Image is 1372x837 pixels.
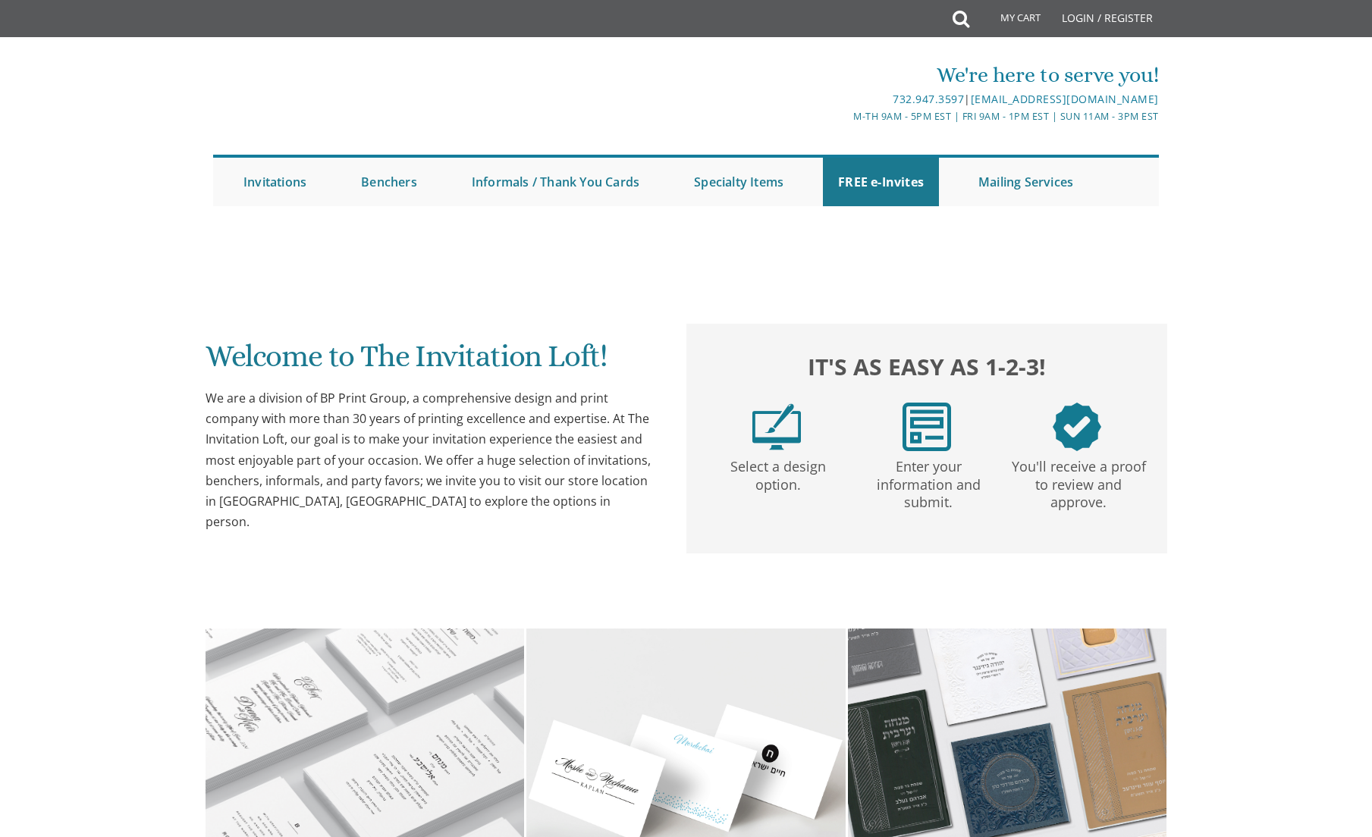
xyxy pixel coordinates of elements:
img: step3.png [1053,403,1101,451]
a: Invitations [228,158,322,206]
a: FREE e-Invites [823,158,939,206]
div: We are a division of BP Print Group, a comprehensive design and print company with more than 30 y... [206,388,656,532]
h1: Welcome to The Invitation Loft! [206,340,656,384]
div: We're here to serve you! [529,60,1159,90]
a: Mailing Services [963,158,1088,206]
a: Informals / Thank You Cards [457,158,655,206]
p: Select a design option. [706,451,850,494]
a: Specialty Items [679,158,799,206]
a: My Cart [968,2,1051,39]
div: | [529,90,1159,108]
div: M-Th 9am - 5pm EST | Fri 9am - 1pm EST | Sun 11am - 3pm EST [529,108,1159,124]
p: You'll receive a proof to review and approve. [1006,451,1151,512]
a: [EMAIL_ADDRESS][DOMAIN_NAME] [971,92,1159,106]
a: Benchers [346,158,432,206]
p: Enter your information and submit. [856,451,1000,512]
a: 732.947.3597 [893,92,964,106]
h2: It's as easy as 1-2-3! [702,350,1152,384]
img: step2.png [903,403,951,451]
img: step1.png [752,403,801,451]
